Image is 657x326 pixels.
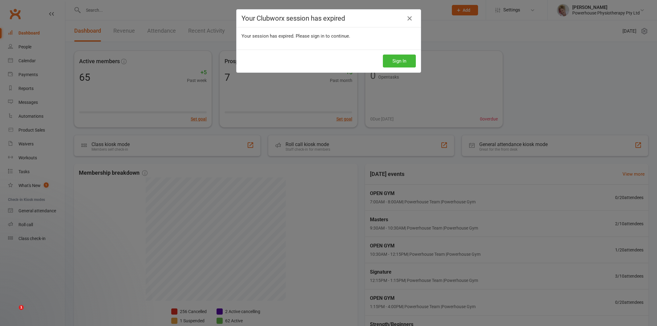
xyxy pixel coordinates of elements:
[241,33,350,39] span: Your session has expired. Please sign in to continue.
[383,55,416,67] button: Sign In
[5,266,128,309] iframe: Intercom notifications message
[241,14,416,22] h4: Your Clubworx session has expired
[405,14,415,23] a: Close
[6,305,21,320] iframe: Intercom live chat
[19,305,24,310] span: 1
